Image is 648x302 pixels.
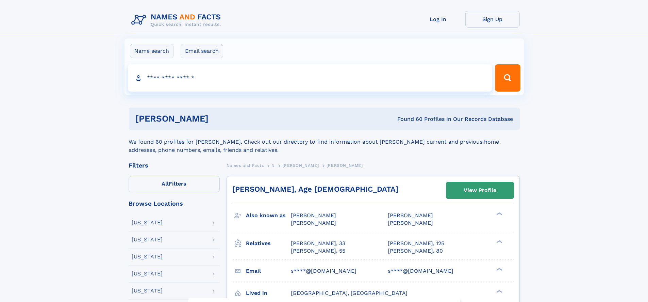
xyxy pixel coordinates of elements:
[291,212,336,219] span: [PERSON_NAME]
[495,267,503,271] div: ❯
[246,210,291,221] h3: Also known as
[135,114,303,123] h1: [PERSON_NAME]
[388,220,433,226] span: [PERSON_NAME]
[411,11,465,28] a: Log In
[129,201,220,207] div: Browse Locations
[388,247,443,255] a: [PERSON_NAME], 80
[291,290,408,296] span: [GEOGRAPHIC_DATA], [GEOGRAPHIC_DATA]
[232,185,398,193] a: [PERSON_NAME], Age [DEMOGRAPHIC_DATA]
[291,240,345,247] a: [PERSON_NAME], 33
[495,212,503,216] div: ❯
[246,265,291,277] h3: Email
[291,220,336,226] span: [PERSON_NAME]
[303,115,513,123] div: Found 60 Profiles In Our Records Database
[282,163,319,168] span: [PERSON_NAME]
[129,162,220,169] div: Filters
[446,182,514,198] a: View Profile
[132,237,163,242] div: [US_STATE]
[464,182,496,198] div: View Profile
[227,161,264,170] a: Names and Facts
[246,287,291,299] h3: Lived in
[129,130,520,154] div: We found 60 profiles for [PERSON_NAME]. Check out our directory to find information about [PERSON...
[132,271,163,276] div: [US_STATE]
[132,254,163,259] div: [US_STATE]
[327,163,363,168] span: [PERSON_NAME]
[130,44,173,58] label: Name search
[388,212,433,219] span: [PERSON_NAME]
[132,220,163,225] div: [US_STATE]
[271,163,275,168] span: N
[132,288,163,293] div: [US_STATE]
[495,239,503,244] div: ❯
[495,289,503,293] div: ❯
[291,247,345,255] a: [PERSON_NAME], 55
[181,44,223,58] label: Email search
[129,176,220,192] label: Filters
[128,64,492,92] input: search input
[495,64,520,92] button: Search Button
[246,238,291,249] h3: Relatives
[271,161,275,170] a: N
[129,11,227,29] img: Logo Names and Facts
[282,161,319,170] a: [PERSON_NAME]
[162,180,169,187] span: All
[465,11,520,28] a: Sign Up
[388,240,444,247] a: [PERSON_NAME], 125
